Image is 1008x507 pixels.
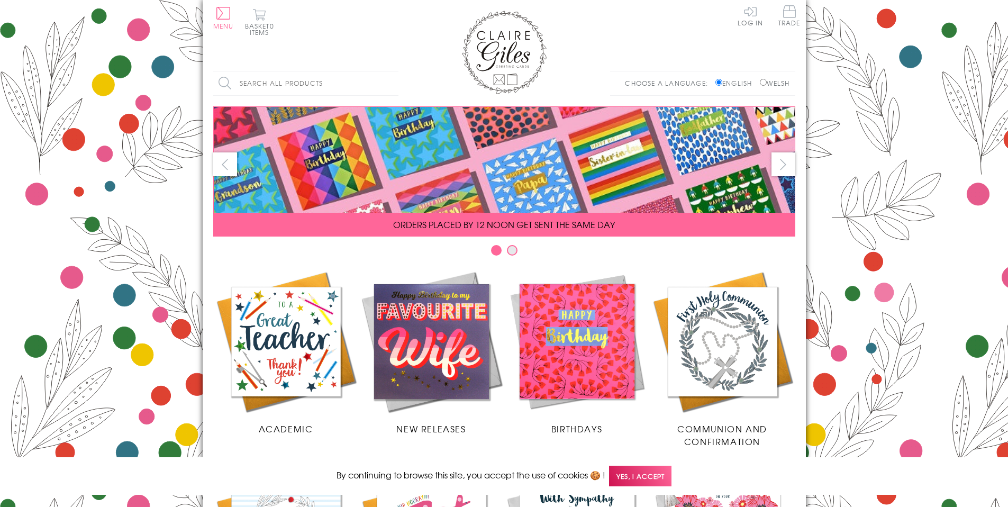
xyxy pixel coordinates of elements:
[396,422,466,435] span: New Releases
[760,79,767,86] input: Welsh
[609,466,671,486] span: Yes, I accept
[491,245,502,256] button: Carousel Page 1 (Current Slide)
[213,245,795,261] div: Carousel Pagination
[259,422,313,435] span: Academic
[715,78,757,88] label: English
[213,7,234,29] button: Menu
[625,78,713,88] p: Choose a language:
[504,269,650,435] a: Birthdays
[213,71,398,95] input: Search all products
[771,152,795,176] button: next
[213,269,359,435] a: Academic
[778,5,801,28] a: Trade
[213,152,237,176] button: prev
[388,71,398,95] input: Search
[760,78,790,88] label: Welsh
[677,422,767,448] span: Communion and Confirmation
[359,269,504,435] a: New Releases
[462,11,547,94] img: Claire Giles Greetings Cards
[213,21,234,31] span: Menu
[507,245,517,256] button: Carousel Page 2
[778,5,801,26] span: Trade
[250,21,274,37] span: 0 items
[393,218,615,231] span: ORDERS PLACED BY 12 NOON GET SENT THE SAME DAY
[650,269,795,448] a: Communion and Confirmation
[245,8,274,35] button: Basket0 items
[551,422,602,435] span: Birthdays
[738,5,763,26] a: Log In
[715,79,722,86] input: English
